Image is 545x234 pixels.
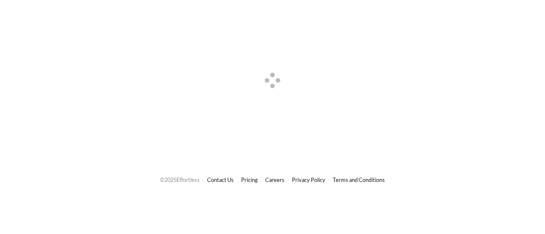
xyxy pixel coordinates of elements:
a: Careers [265,176,285,183]
a: Privacy Policy [292,176,325,183]
a: Pricing [241,176,258,183]
a: Terms and Conditions [333,176,385,183]
a: Contact Us [207,176,234,183]
span: © 2025 Effortless [160,176,200,183]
